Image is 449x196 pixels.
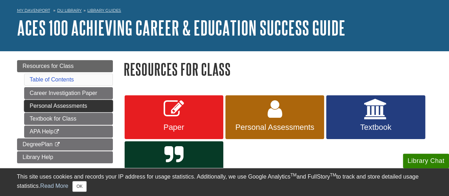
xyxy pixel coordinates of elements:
[290,173,296,178] sup: TM
[231,123,319,132] span: Personal Assessments
[17,6,432,17] nav: breadcrumb
[17,138,113,150] a: DegreePlan
[24,113,113,125] a: Textbook for Class
[330,173,336,178] sup: TM
[72,181,86,192] button: Close
[17,151,113,163] a: Library Help
[17,7,50,14] a: My Davenport
[40,183,68,189] a: Read More
[403,154,449,168] button: Library Chat
[54,129,60,134] i: This link opens in a new window
[130,123,218,132] span: Paper
[125,95,223,139] a: Paper
[87,8,121,13] a: Library Guides
[24,87,113,99] a: Career Investigation Paper
[225,95,324,139] a: Personal Assessments
[17,60,113,72] a: Resources for Class
[332,123,420,132] span: Textbook
[23,63,74,69] span: Resources for Class
[124,60,432,78] h1: Resources for Class
[24,126,113,138] a: APA Help
[23,154,53,160] span: Library Help
[23,141,53,147] span: DegreePlan
[326,95,425,139] a: Textbook
[24,100,113,112] a: Personal Assessments
[57,8,82,13] a: DU Library
[30,76,74,83] a: Table of Contents
[54,142,60,147] i: This link opens in a new window
[17,173,432,192] div: This site uses cookies and records your IP address for usage statistics. Additionally, we use Goo...
[17,17,345,39] a: ACES 100 Achieving Career & Education Success Guide
[125,141,223,185] a: APA Help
